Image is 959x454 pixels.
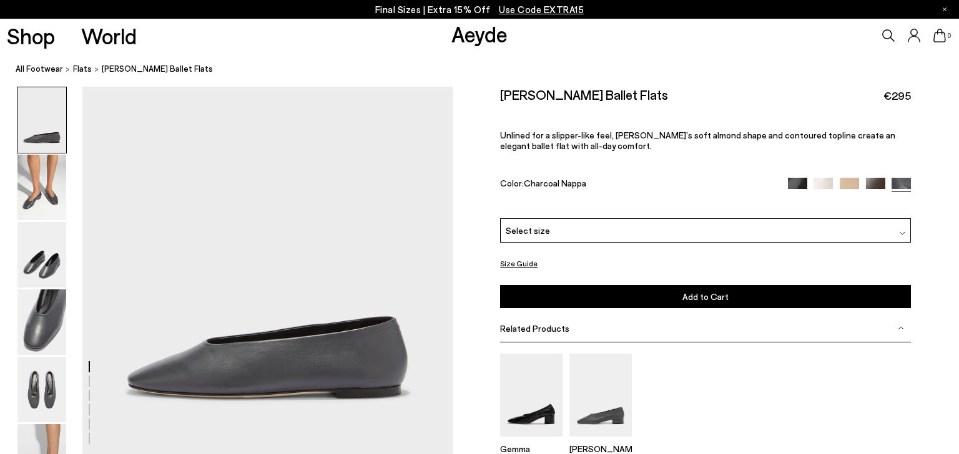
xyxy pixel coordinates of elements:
[500,178,774,192] div: Color:
[500,256,538,271] button: Size Guide
[102,62,213,75] span: [PERSON_NAME] Ballet Flats
[500,354,563,437] img: Gemma Block Heel Pumps
[524,178,586,188] span: Charcoal Nappa
[500,285,911,308] button: Add to Cart
[451,21,508,47] a: Aeyde
[500,443,563,454] p: Gemma
[499,4,584,15] span: Navigate to /collections/ss25-final-sizes
[17,289,66,355] img: Kirsten Ballet Flats - Image 4
[73,62,92,75] a: Flats
[933,29,946,42] a: 0
[500,130,895,151] span: Unlined for a slipper-like feel, [PERSON_NAME]’s soft almond shape and contoured topline create a...
[899,230,905,236] img: svg%3E
[500,87,668,102] h2: [PERSON_NAME] Ballet Flats
[17,357,66,422] img: Kirsten Ballet Flats - Image 5
[569,354,632,437] img: Delia Low-Heeled Ballet Pumps
[898,325,904,331] img: svg%3E
[682,291,729,302] span: Add to Cart
[569,443,632,454] p: [PERSON_NAME]
[946,32,952,39] span: 0
[73,64,92,74] span: Flats
[569,428,632,454] a: Delia Low-Heeled Ballet Pumps [PERSON_NAME]
[81,25,137,47] a: World
[883,88,911,104] span: €295
[7,25,55,47] a: Shop
[375,2,584,17] p: Final Sizes | Extra 15% Off
[500,428,563,454] a: Gemma Block Heel Pumps Gemma
[17,222,66,287] img: Kirsten Ballet Flats - Image 3
[17,87,66,153] img: Kirsten Ballet Flats - Image 1
[17,155,66,220] img: Kirsten Ballet Flats - Image 2
[16,62,63,75] a: All Footwear
[506,224,550,237] span: Select size
[500,323,569,334] span: Related Products
[16,52,959,87] nav: breadcrumb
